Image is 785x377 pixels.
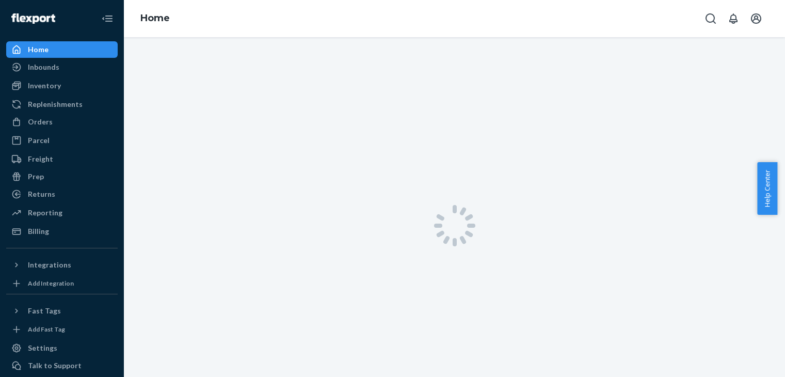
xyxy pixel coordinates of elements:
[6,77,118,94] a: Inventory
[28,279,74,288] div: Add Integration
[28,360,82,371] div: Talk to Support
[6,59,118,75] a: Inbounds
[6,223,118,240] a: Billing
[28,171,44,182] div: Prep
[28,154,53,164] div: Freight
[746,8,766,29] button: Open account menu
[6,186,118,202] a: Returns
[6,96,118,113] a: Replenishments
[6,323,118,336] a: Add Fast Tag
[28,343,57,353] div: Settings
[28,260,71,270] div: Integrations
[28,325,65,334] div: Add Fast Tag
[28,189,55,199] div: Returns
[28,208,62,218] div: Reporting
[28,99,83,109] div: Replenishments
[132,4,178,34] ol: breadcrumbs
[28,81,61,91] div: Inventory
[6,151,118,167] a: Freight
[6,303,118,319] button: Fast Tags
[28,226,49,237] div: Billing
[6,41,118,58] a: Home
[6,340,118,356] a: Settings
[28,117,53,127] div: Orders
[140,12,170,24] a: Home
[28,306,61,316] div: Fast Tags
[6,357,118,374] button: Talk to Support
[97,8,118,29] button: Close Navigation
[757,162,777,215] button: Help Center
[28,62,59,72] div: Inbounds
[28,135,50,146] div: Parcel
[6,205,118,221] a: Reporting
[723,8,744,29] button: Open notifications
[6,277,118,290] a: Add Integration
[6,114,118,130] a: Orders
[6,168,118,185] a: Prep
[6,132,118,149] a: Parcel
[28,44,49,55] div: Home
[11,13,55,24] img: Flexport logo
[700,8,721,29] button: Open Search Box
[6,257,118,273] button: Integrations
